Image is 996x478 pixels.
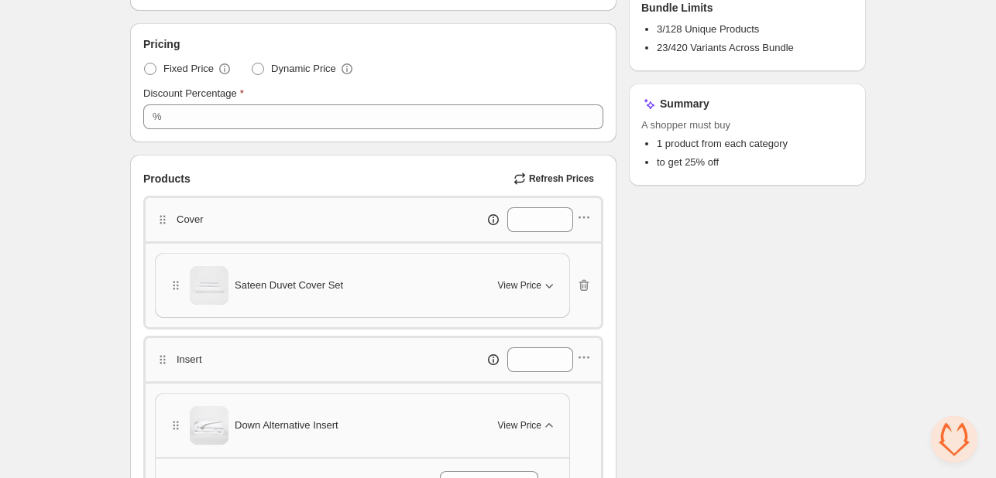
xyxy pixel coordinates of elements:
[498,279,541,292] span: View Price
[657,136,853,152] li: 1 product from each category
[657,23,759,35] span: 3/128 Unique Products
[153,109,162,125] div: %
[498,419,541,432] span: View Price
[235,278,343,293] span: Sateen Duvet Cover Set
[641,118,853,133] span: A shopper must buy
[143,86,244,101] label: Discount Percentage
[163,61,214,77] span: Fixed Price
[143,171,191,186] span: Products
[657,42,794,53] span: 23/420 Variants Across Bundle
[190,406,228,445] img: Down Alternative Insert
[190,266,228,305] img: Sateen Duvet Cover Set
[489,413,566,438] button: View Price
[489,273,566,298] button: View Price
[529,172,594,185] span: Refresh Prices
[931,416,977,463] a: Open chat
[143,36,180,52] span: Pricing
[660,96,709,111] h3: Summary
[177,352,202,367] p: Insert
[271,61,336,77] span: Dynamic Price
[507,168,603,189] button: Refresh Prices
[177,212,204,227] p: Cover
[657,155,853,170] li: to get 25% off
[235,418,338,433] span: Down Alternative Insert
